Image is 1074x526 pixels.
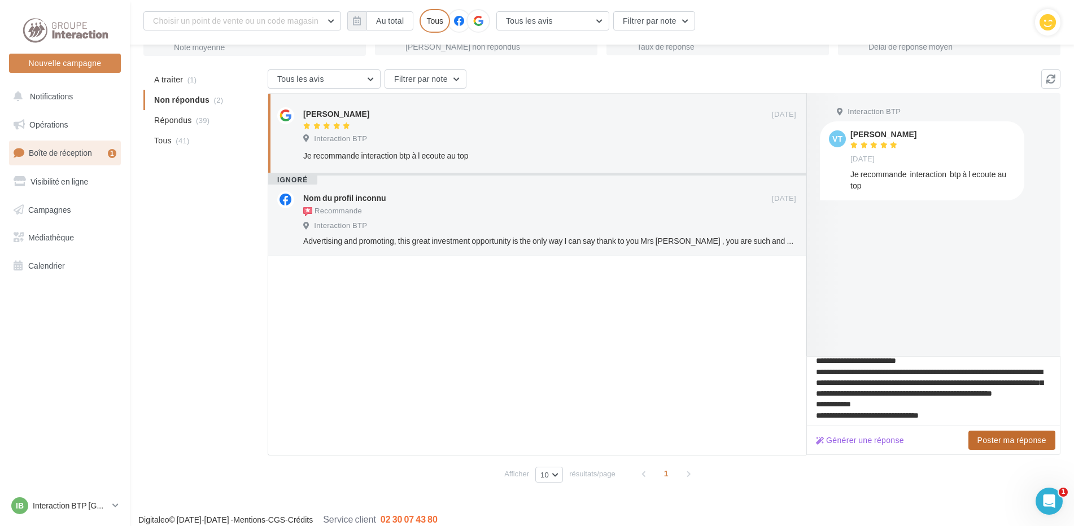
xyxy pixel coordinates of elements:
span: 02 30 07 43 80 [381,514,438,524]
span: IB [16,500,24,511]
span: 1 [1059,488,1068,497]
span: [DATE] [772,194,796,204]
span: 1 [657,464,675,483]
iframe: Intercom live chat [1036,488,1063,515]
a: Digitaleo [138,515,169,524]
span: Calendrier [28,261,65,270]
span: 10 [540,470,549,479]
span: Afficher [504,468,529,479]
a: Visibilité en ligne [7,170,123,194]
span: Aide [195,380,212,388]
button: Tous les avis [496,11,609,30]
span: © [DATE]-[DATE] - - - [138,515,438,524]
span: Choisir un point de vente ou un code magasin [153,16,318,25]
button: Tâches [136,352,181,397]
span: Service client [323,514,376,524]
div: [PERSON_NAME] [303,108,369,120]
button: 10 [535,467,563,483]
span: Actualités [48,380,87,388]
button: Au total [347,11,413,30]
a: Crédits [288,515,313,524]
span: Interaction BTP [848,107,901,117]
button: Poster ma réponse [968,431,1055,450]
span: [DATE] [772,109,796,120]
button: Filtrer par note [385,69,466,89]
div: Nouveauté [23,320,73,332]
span: résultats/page [569,468,615,479]
span: Notifications [30,91,73,101]
button: Filtrer par note [613,11,695,30]
span: Interaction BTP [314,134,367,144]
span: Médiathèque [28,233,74,242]
div: Poser une question [23,181,189,192]
div: ignoré [268,176,317,185]
div: 1 [108,149,116,158]
span: Tous [154,135,172,146]
span: Tous les avis [506,16,553,25]
div: Tous [420,9,450,33]
span: (41) [176,136,189,145]
button: Actualités [45,352,90,397]
button: Conversations [90,352,136,397]
span: (39) [196,116,209,125]
div: Nom du profil inconnu [303,192,386,204]
div: Je recommande interaction btp à l ecoute au top [303,150,723,161]
span: VT [832,133,842,144]
button: Notifications [7,85,119,108]
span: Répondus [154,115,192,126]
span: (1) [187,75,197,84]
div: Poser une questionNotre bot et notre équipe peuvent vous aider [11,171,215,226]
span: Tous les avis [277,74,324,84]
span: Interaction BTP [314,221,367,231]
a: Campagnes [7,198,123,222]
span: Campagnes [28,204,71,214]
button: Aide [181,352,226,397]
a: Boîte de réception1 [7,141,123,165]
button: Au total [366,11,413,30]
span: Boîte de réception [29,148,92,157]
span: [DATE] [850,154,875,164]
p: Bonjour Interaction👋 [23,80,203,119]
img: logo [23,21,101,40]
a: CGS [268,515,285,524]
img: recommended.png [303,207,312,216]
div: Ne manquez rien d'important grâce à l'onglet "Notifications" 🔔 [23,339,182,363]
div: [PERSON_NAME] [850,130,916,138]
div: Je recommande interaction btp à l ecoute au top [850,169,1015,191]
p: Comment pouvons-nous vous aider ? [23,119,203,157]
p: Interaction BTP [GEOGRAPHIC_DATA] [33,500,108,511]
div: Recommande [303,206,362,217]
a: Médiathèque [7,226,123,249]
div: Fermer [194,18,215,38]
img: Ne manquez rien d'important grâce à l'onglet "Notifications" 🔔 [12,232,214,311]
span: Tâches [145,380,172,388]
div: Advertising and promoting, this great investment opportunity is the only way I can say thank to y... [303,235,796,247]
a: Opérations [7,113,123,137]
button: Nouvelle campagne [9,54,121,73]
span: Visibilité en ligne [30,177,88,186]
a: IB Interaction BTP [GEOGRAPHIC_DATA] [9,495,121,516]
div: Ne manquez rien d'important grâce à l'onglet "Notifications" 🔔NouveautéNe manquez rien d'importan... [11,231,215,398]
button: Tous les avis [268,69,381,89]
a: Mentions [233,515,265,524]
a: Calendrier [7,254,123,278]
span: Conversations [92,380,149,388]
div: Notre bot et notre équipe peuvent vous aider [23,192,189,216]
span: Opérations [29,120,68,129]
button: Choisir un point de vente ou un code magasin [143,11,341,30]
span: A traiter [154,74,183,85]
span: Accueil [7,380,39,388]
button: Générer une réponse [811,433,909,447]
